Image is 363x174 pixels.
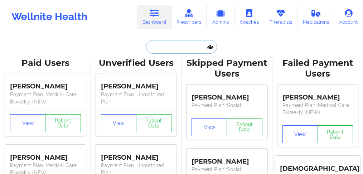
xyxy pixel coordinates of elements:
[171,5,207,29] a: Prescribers
[96,58,177,69] div: Unverified Users
[282,125,318,143] button: View
[334,5,363,29] a: Account
[45,114,81,132] button: Patient Data
[10,114,45,132] button: View
[187,58,267,80] div: Skipped Payment Users
[101,77,172,91] div: [PERSON_NAME]
[137,5,171,29] a: Dashboard
[234,5,264,29] a: Coaches
[192,88,262,102] div: [PERSON_NAME]
[192,166,262,173] p: Payment Plan : Social
[101,91,172,105] p: Payment Plan : Unmatched Plan
[10,91,81,105] p: Payment Plan : Medical Care Biweekly (NEW)
[101,114,136,132] button: View
[297,5,334,29] a: Medications
[282,102,353,116] p: Payment Plan : Medical Care Biweekly (NEW)
[318,125,353,143] button: Patient Data
[101,148,172,162] div: [PERSON_NAME]
[264,5,297,29] a: Therapists
[282,88,353,102] div: [PERSON_NAME]
[136,114,171,132] button: Patient Data
[5,58,86,69] div: Paid Users
[277,58,358,80] div: Failed Payment Users
[227,118,262,136] button: Patient Data
[192,152,262,166] div: [PERSON_NAME]
[192,118,227,136] button: View
[10,148,81,162] div: [PERSON_NAME]
[192,102,262,109] p: Payment Plan : Social
[10,77,81,91] div: [PERSON_NAME]
[207,5,234,29] a: Admins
